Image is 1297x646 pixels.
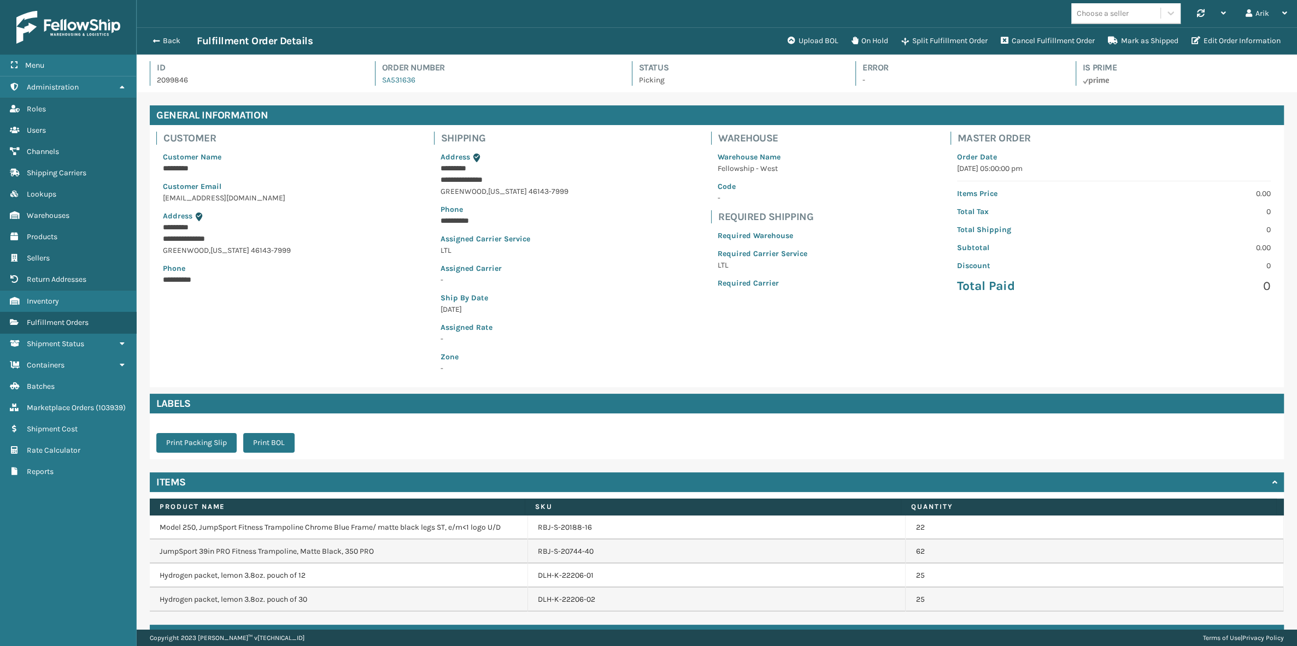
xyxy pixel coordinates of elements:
h4: Id [157,61,355,74]
td: 22 [906,515,1284,540]
p: [DATE] [441,304,568,315]
p: Phone [441,204,568,215]
p: Code [718,181,807,192]
i: On Hold [852,37,858,44]
span: Address [441,152,470,162]
i: Edit [1192,37,1200,44]
p: Assigned Rate [441,322,568,333]
button: Print Packing Slip [156,433,237,453]
i: Mark as Shipped [1108,37,1118,44]
p: Discount [957,260,1107,271]
div: | [1203,630,1284,646]
p: Required Carrier [718,277,807,289]
p: Order Date [957,151,1271,163]
span: Products [27,232,57,241]
p: - [718,192,807,204]
p: 2099846 [157,74,355,86]
h4: Error [862,61,1056,74]
td: 62 [906,540,1284,564]
span: [US_STATE] [488,187,527,196]
button: Mark as Shipped [1101,30,1185,52]
img: logo [16,11,120,44]
button: Edit Order Information [1185,30,1287,52]
p: 0 [1120,260,1271,271]
a: SA531636 [382,75,415,85]
a: Terms of Use [1203,634,1241,642]
p: LTL [441,245,568,256]
p: Warehouse Name [718,151,807,163]
span: Users [27,126,46,135]
span: Administration [27,82,79,92]
button: Back [146,36,197,46]
span: Rate Calculator [27,446,80,455]
span: Roles [27,104,46,114]
button: Cancel Fulfillment Order [994,30,1101,52]
button: Print BOL [243,433,295,453]
i: Upload BOL [788,37,795,44]
h4: Is Prime [1083,61,1284,74]
h4: Customer [163,132,297,145]
td: Hydrogen packet, lemon 3.8oz. pouch of 12 [150,564,528,588]
p: 0.00 [1120,188,1271,199]
span: , [209,246,210,255]
span: GREENWOOD [163,246,209,255]
h4: Order Number [382,61,612,74]
a: Privacy Policy [1242,634,1284,642]
span: Menu [25,61,44,70]
p: Subtotal [957,242,1107,253]
p: Customer Email [163,181,291,192]
span: Lookups [27,189,56,199]
a: DLH-K-22206-01 [538,570,594,581]
span: GREENWOOD [441,187,486,196]
p: Required Warehouse [718,230,807,241]
p: Assigned Carrier Service [441,233,568,245]
span: 46143-7999 [529,187,568,196]
p: Phone [163,263,291,274]
span: Reports [27,467,54,476]
span: Shipment Cost [27,424,78,434]
h4: View Activity [156,628,224,641]
span: Fulfillment Orders [27,318,89,327]
button: Split Fulfillment Order [895,30,994,52]
h4: Labels [150,394,1284,413]
i: Split Fulfillment Order [901,38,909,45]
p: 0 [1120,224,1271,235]
td: JumpSport 39in PRO Fitness Trampoline, Matte Black, 350 PRO [150,540,528,564]
p: Customer Name [163,151,291,163]
label: Product Name [160,502,515,512]
span: Shipment Status [27,339,84,348]
span: Batches [27,382,55,391]
p: [DATE] 05:00:00 pm [957,163,1271,174]
p: Picking [639,74,836,86]
p: Total Shipping [957,224,1107,235]
div: Choose a seller [1077,8,1129,19]
span: Return Addresses [27,275,86,284]
label: SKU [535,502,890,512]
h4: Required Shipping [718,210,814,223]
label: Quantity [911,502,1266,512]
p: Total Paid [957,278,1107,294]
h4: Master Order [958,132,1278,145]
h3: Fulfillment Order Details [197,34,313,48]
p: 0 [1120,278,1271,294]
p: [EMAIL_ADDRESS][DOMAIN_NAME] [163,192,291,204]
span: [US_STATE] [210,246,249,255]
span: Warehouses [27,211,69,220]
span: ( 103939 ) [96,403,126,412]
td: Model 250, JumpSport Fitness Trampoline Chrome Blue Frame/ matte black legs ST, e/m<1 logo U/D [150,515,528,540]
i: Cancel Fulfillment Order [1001,37,1008,44]
span: 46143-7999 [251,246,291,255]
p: Assigned Carrier [441,263,568,274]
p: Items Price [957,188,1107,199]
span: Address [163,211,192,221]
p: Copyright 2023 [PERSON_NAME]™ v [TECHNICAL_ID] [150,630,304,646]
p: - [441,333,568,345]
p: Fellowship - West [718,163,807,174]
a: DLH-K-22206-02 [538,594,595,605]
span: Containers [27,360,64,370]
h4: Shipping [441,132,575,145]
td: Hydrogen packet, lemon 3.8oz. pouch of 30 [150,588,528,612]
h4: General Information [150,105,1284,125]
a: RBJ-S-20744-40 [538,546,594,557]
a: RBJ-S-20188-16 [538,522,592,533]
